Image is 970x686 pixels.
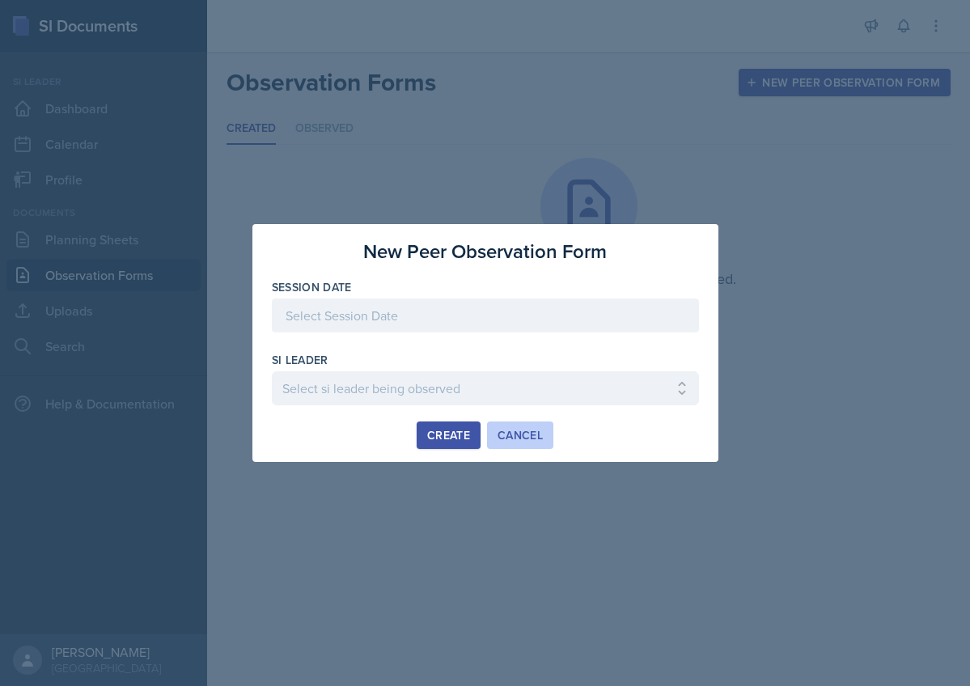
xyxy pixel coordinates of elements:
[498,429,543,442] div: Cancel
[272,279,352,295] label: Session Date
[417,421,481,449] button: Create
[363,237,607,266] h3: New Peer Observation Form
[487,421,553,449] button: Cancel
[272,352,328,368] label: si leader
[427,429,470,442] div: Create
